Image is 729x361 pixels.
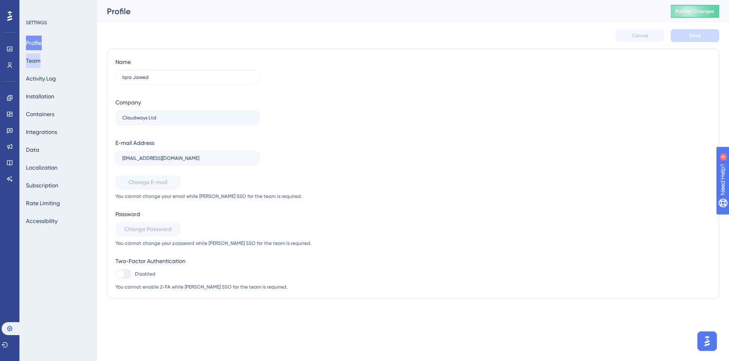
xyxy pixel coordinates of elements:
[115,209,311,219] div: Password
[632,32,648,39] span: Cancel
[122,74,253,80] input: Name Surname
[26,53,40,68] button: Team
[26,89,54,104] button: Installation
[689,32,701,39] span: Save
[26,36,42,50] button: Profile
[122,115,253,121] input: Company Name
[128,178,167,187] span: Change E-mail
[115,57,131,67] div: Name
[616,29,664,42] button: Cancel
[56,4,59,11] div: 4
[676,8,714,15] span: Publish Changes
[26,214,58,228] button: Accessibility
[115,98,141,107] div: Company
[26,107,54,121] button: Containers
[124,225,172,234] span: Change Password
[115,256,311,266] div: Two-Factor Authentication
[671,29,719,42] button: Save
[26,196,60,210] button: Rate Limiting
[115,193,311,200] span: You cannot change your email while [PERSON_NAME] SSO for the team is required.
[671,5,719,18] button: Publish Changes
[107,6,650,17] div: Profile
[26,125,57,139] button: Integrations
[26,178,58,193] button: Subscription
[19,2,51,12] span: Need Help?
[26,142,39,157] button: Data
[115,138,154,148] div: E-mail Address
[115,240,311,246] span: You cannot change your password while [PERSON_NAME] SSO for the team is required.
[135,271,156,277] span: Disabled
[115,175,180,190] button: Change E-mail
[122,155,253,161] input: E-mail Address
[26,160,58,175] button: Localization
[695,329,719,353] iframe: UserGuiding AI Assistant Launcher
[115,222,180,237] button: Change Password
[26,19,92,26] div: SETTINGS
[26,71,56,86] button: Activity Log
[115,284,311,290] span: You cannot enable 2-FA while [PERSON_NAME] SSO for the team is required.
